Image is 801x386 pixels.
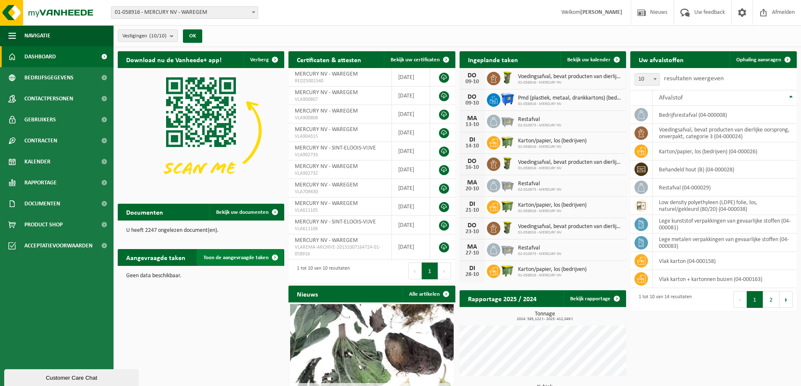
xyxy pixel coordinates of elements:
h2: Rapportage 2025 / 2024 [460,290,545,307]
span: RED25001540 [295,78,385,84]
td: [DATE] [392,216,430,234]
span: Voedingsafval, bevat producten van dierlijke oorsprong, onverpakt, categorie 3 [518,74,622,80]
iframe: chat widget [4,368,140,386]
a: Alle artikelen [402,286,455,302]
td: [DATE] [392,87,430,105]
div: 20-10 [464,186,481,192]
span: Toon de aangevraagde taken [204,255,269,260]
span: Ophaling aanvragen [736,57,781,63]
div: DO [464,72,481,79]
div: 14-10 [464,143,481,149]
span: Bekijk uw documenten [216,210,269,215]
span: Afvalstof [659,95,683,101]
td: vlak karton + kartonnen buizen (04-000163) [653,270,797,288]
div: DI [464,265,481,272]
span: Restafval [518,116,562,123]
span: MERCURY NV - WAREGEM [295,237,358,244]
span: MERCURY NV - WAREGEM [295,108,358,114]
span: Karton/papier, los (bedrijven) [518,138,587,144]
span: 01-058916 - MERCURY NV [518,80,622,85]
span: Gebruikers [24,109,56,130]
button: Next [780,291,793,308]
div: 13-10 [464,122,481,128]
span: MERCURY NV - WAREGEM [295,200,358,207]
count: (10/10) [149,33,167,39]
h2: Aangevraagde taken [118,249,194,265]
span: 01-058916 - MERCURY NV [518,144,587,150]
span: 2024: 585,122 t - 2025: 412,049 t [464,317,626,321]
button: OK [183,29,202,43]
img: WB-0060-HPE-GN-50 [500,221,515,235]
span: Bekijk uw certificaten [391,57,440,63]
h2: Certificaten & attesten [288,51,370,68]
span: Kalender [24,151,50,172]
span: Restafval [518,245,562,252]
div: MA [464,115,481,122]
td: vlak karton (04-000158) [653,252,797,270]
td: bedrijfsrestafval (04-000008) [653,106,797,124]
div: 23-10 [464,229,481,235]
span: MERCURY NV - SINT-ELOOIS-VIJVE [295,145,376,151]
span: 01-058916 - MERCURY NV [518,102,622,107]
label: resultaten weergeven [664,75,724,82]
div: MA [464,244,481,250]
h2: Download nu de Vanheede+ app! [118,51,230,68]
span: VLAREMA-ARCHIVE-20131007164724-01-058916 [295,244,385,257]
span: MERCURY NV - WAREGEM [295,182,358,188]
div: 1 tot 10 van 14 resultaten [634,290,692,309]
span: 01-058916 - MERCURY NV [518,166,622,171]
img: WB-1100-HPE-GN-50 [500,199,515,213]
p: Geen data beschikbaar. [126,273,276,279]
span: Documenten [24,193,60,214]
span: VLA900807 [295,96,385,103]
td: low density polyethyleen (LDPE) folie, los, naturel/gekleurd (80/20) (04-000038) [653,197,797,215]
span: VLA902733 [295,152,385,158]
span: VLA902732 [295,170,385,177]
td: [DATE] [392,68,430,87]
span: MERCURY NV - SINT-ELOOIS-VIJVE [295,219,376,225]
strong: [PERSON_NAME] [580,9,622,16]
span: 01-058916 - MERCURY NV - WAREGEM [111,6,258,19]
button: Verberg [243,51,283,68]
a: Bekijk uw kalender [560,51,625,68]
span: Voedingsafval, bevat producten van dierlijke oorsprong, onverpakt, categorie 3 [518,159,622,166]
img: WB-1100-HPE-BE-01 [500,92,515,106]
div: DI [464,137,481,143]
a: Bekijk uw certificaten [384,51,455,68]
span: Navigatie [24,25,50,46]
span: Rapportage [24,172,57,193]
p: U heeft 2247 ongelezen document(en). [126,228,276,234]
span: MERCURY NV - WAREGEM [295,163,358,170]
td: [DATE] [392,123,430,142]
span: MERCURY NV - WAREGEM [295,71,358,77]
span: Verberg [250,57,269,63]
div: 27-10 [464,250,481,256]
td: [DATE] [392,234,430,260]
span: VLA709430 [295,189,385,195]
span: Vestigingen [122,30,167,42]
span: 01-058916 - MERCURY NV [518,273,587,278]
span: VLA904315 [295,133,385,140]
button: 1 [747,291,763,308]
span: Pmd (plastiek, metaal, drankkartons) (bedrijven) [518,95,622,102]
span: Contracten [24,130,57,151]
td: restafval (04-000029) [653,179,797,197]
span: Karton/papier, los (bedrijven) [518,266,587,273]
td: lege metalen verpakkingen van gevaarlijke stoffen (04-000083) [653,234,797,252]
button: Previous [408,263,422,279]
button: 2 [763,291,780,308]
td: [DATE] [392,142,430,160]
img: WB-1100-HPE-GN-50 [500,263,515,278]
td: [DATE] [392,179,430,197]
span: 02-010973 - MERCURY NV [518,252,562,257]
div: 09-10 [464,79,481,85]
span: VLA611105 [295,207,385,214]
h2: Uw afvalstoffen [630,51,692,68]
td: lege kunststof verpakkingen van gevaarlijke stoffen (04-000081) [653,215,797,234]
img: WB-1100-HPE-GN-50 [500,135,515,149]
span: Karton/papier, los (bedrijven) [518,202,587,209]
div: DO [464,158,481,165]
img: WB-2500-GAL-GY-01 [500,113,515,128]
span: Bedrijfsgegevens [24,67,74,88]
